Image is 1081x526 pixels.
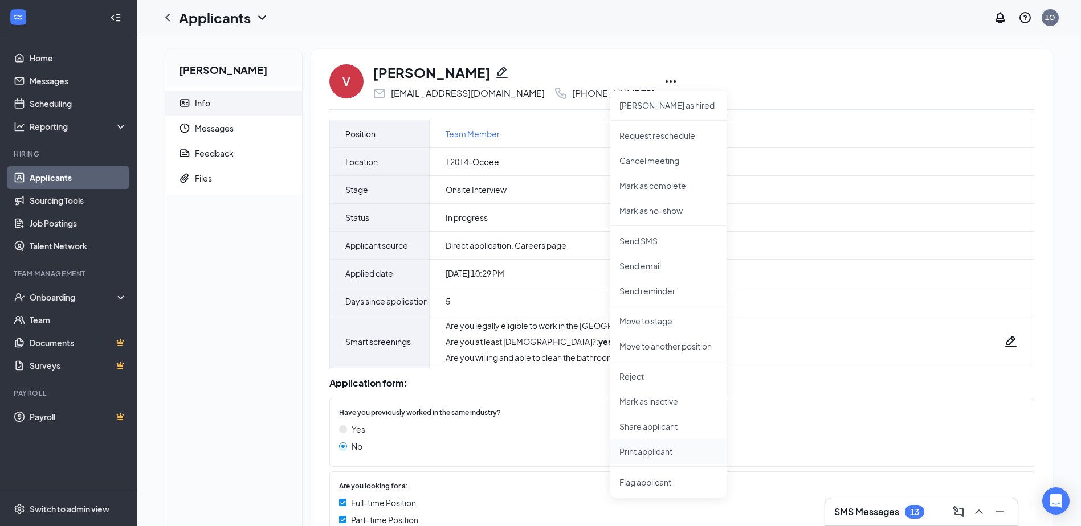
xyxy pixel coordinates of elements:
svg: QuestionInfo [1018,11,1032,24]
div: Payroll [14,388,125,398]
span: Yes [352,423,365,435]
a: DocumentsCrown [30,331,127,354]
span: Onsite Interview [446,184,507,195]
h3: SMS Messages [834,506,899,518]
h1: [PERSON_NAME] [373,63,491,82]
p: Request reschedule [619,130,717,141]
span: [DATE] 10:29 PM [446,268,504,279]
button: ChevronUp [970,503,988,521]
a: Messages [30,69,127,92]
a: Home [30,47,127,69]
p: Send email [619,260,717,272]
a: Team [30,309,127,331]
svg: Ellipses [664,75,678,88]
svg: Report [179,147,190,159]
span: Have you previously worked in the same industry? [339,408,501,418]
div: V [342,73,350,89]
svg: UserCheck [14,291,25,303]
span: Messages [195,116,293,141]
span: 5 [446,295,450,307]
a: Applicants [30,166,127,189]
p: Reject [619,371,717,382]
div: [PHONE_NUMBER] [572,88,655,99]
span: Full-time Position [351,496,416,509]
a: Talent Network [30,235,127,257]
span: Position [345,127,376,141]
span: Part-time Position [351,513,418,526]
span: No [352,440,362,453]
a: Team Member [446,128,500,140]
span: Flag applicant [619,476,717,488]
p: Mark as no-show [619,205,717,216]
span: Are you looking for a: [339,481,408,492]
div: Feedback [195,147,234,159]
span: Status [345,211,369,224]
svg: Phone [554,87,568,100]
svg: WorkstreamLogo [13,11,24,23]
span: Direct application, Careers page [446,240,566,251]
strong: yes [598,336,612,347]
span: 12014-Ocoee [446,156,499,167]
h2: [PERSON_NAME] [165,49,302,86]
a: ClockMessages [165,116,302,141]
div: [EMAIL_ADDRESS][DOMAIN_NAME] [391,88,545,99]
svg: Clock [179,122,190,134]
button: Minimize [990,503,1009,521]
p: Send reminder [619,285,717,297]
a: Sourcing Tools [30,189,127,212]
div: Are you legally eligible to work in the [GEOGRAPHIC_DATA]? : [446,320,683,331]
p: Mark as inactive [619,396,717,407]
svg: Minimize [993,505,1006,519]
svg: ComposeMessage [952,505,965,519]
div: Switch to admin view [30,503,109,515]
svg: Pencil [1004,335,1018,348]
p: Print applicant [619,446,717,457]
div: Hiring [14,149,125,159]
span: Applicant source [345,239,408,252]
svg: ContactCard [179,97,190,109]
span: Applied date [345,266,393,280]
svg: Pencil [495,65,509,79]
div: Open Intercom Messenger [1042,487,1070,515]
div: Info [195,97,210,109]
button: ComposeMessage [949,503,968,521]
p: [PERSON_NAME] as hired [619,100,717,111]
a: Job Postings [30,212,127,235]
svg: Paperclip [179,172,190,184]
p: Mark as complete [619,180,717,191]
span: Location [345,155,378,169]
svg: Settings [14,503,25,515]
span: Smart screenings [345,335,411,348]
h1: Applicants [179,8,251,27]
svg: Analysis [14,121,25,132]
p: Move to stage [619,315,717,327]
svg: Notifications [993,11,1007,24]
div: Files [195,172,212,184]
a: ContactCardInfo [165,91,302,116]
svg: Collapse [110,12,121,23]
div: Are you at least [DEMOGRAPHIC_DATA]? : [446,336,683,347]
div: 1O [1045,13,1055,22]
svg: ChevronUp [972,505,986,519]
div: Onboarding [30,291,117,303]
a: SurveysCrown [30,354,127,377]
p: Share applicant [619,421,717,432]
a: ReportFeedback [165,141,302,166]
svg: Email [373,87,386,100]
span: Stage [345,183,368,196]
div: 13 [910,507,919,517]
svg: ChevronLeft [161,11,174,24]
p: Move to another position [619,340,717,352]
div: Team Management [14,269,125,278]
div: Are you willing and able to clean the bathrooms and lobby? : [446,352,683,363]
svg: ChevronDown [255,11,269,24]
a: PaperclipFiles [165,166,302,191]
p: Send SMS [619,235,717,246]
p: Cancel meeting [619,155,717,166]
div: Application form: [329,377,1034,389]
span: In progress [446,212,488,223]
a: Scheduling [30,92,127,115]
span: Days since application [345,294,428,308]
